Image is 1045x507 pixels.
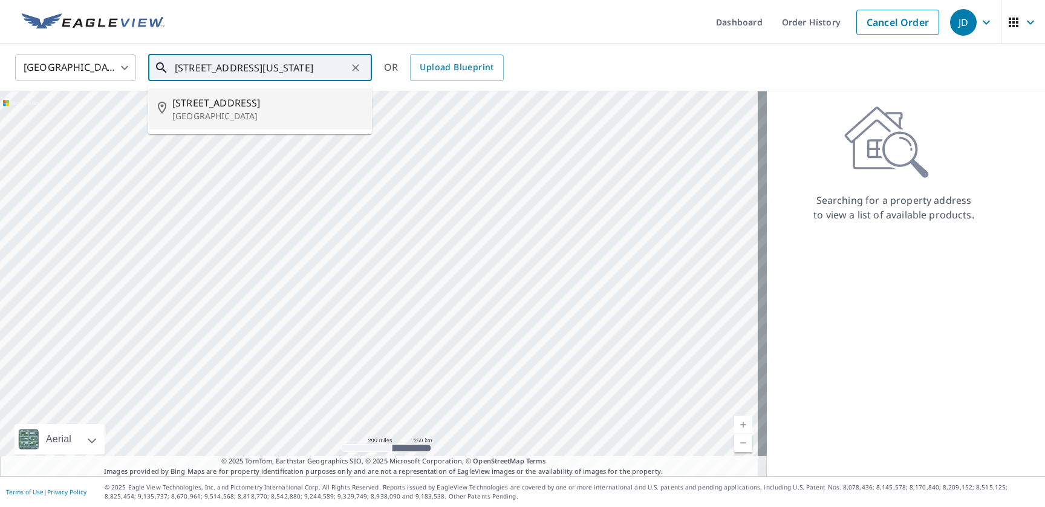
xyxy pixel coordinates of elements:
[734,434,752,452] a: Current Level 5, Zoom Out
[6,488,44,496] a: Terms of Use
[384,54,504,81] div: OR
[950,9,977,36] div: JD
[15,51,136,85] div: [GEOGRAPHIC_DATA]
[22,13,164,31] img: EV Logo
[172,96,362,110] span: [STREET_ADDRESS]
[734,416,752,434] a: Current Level 5, Zoom In
[42,424,75,454] div: Aerial
[473,456,524,465] a: OpenStreetMap
[856,10,939,35] a: Cancel Order
[15,424,105,454] div: Aerial
[221,456,546,466] span: © 2025 TomTom, Earthstar Geographics SIO, © 2025 Microsoft Corporation, ©
[526,456,546,465] a: Terms
[172,110,362,122] p: [GEOGRAPHIC_DATA]
[347,59,364,76] button: Clear
[175,51,347,85] input: Search by address or latitude-longitude
[813,193,975,222] p: Searching for a property address to view a list of available products.
[47,488,86,496] a: Privacy Policy
[6,488,86,496] p: |
[410,54,503,81] a: Upload Blueprint
[105,483,1039,501] p: © 2025 Eagle View Technologies, Inc. and Pictometry International Corp. All Rights Reserved. Repo...
[420,60,493,75] span: Upload Blueprint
